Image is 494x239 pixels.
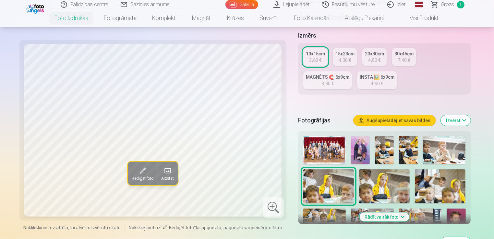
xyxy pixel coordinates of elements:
[219,9,252,27] a: Krūzes
[368,57,380,63] div: 4,80 €
[335,51,355,57] div: 15x23cm
[441,115,471,126] button: Izvērst
[371,80,383,87] div: 4,90 €
[309,57,321,63] div: 3,60 €
[252,9,286,27] a: Suvenīri
[398,57,410,63] div: 7,40 €
[298,116,349,125] h5: Fotogrāfijas
[303,48,328,66] a: 10x15cm3,60 €
[96,9,144,27] a: Fotogrāmata
[196,225,282,230] span: lai apgrieztu, pagrieztu vai piemērotu filtru
[337,9,392,27] a: Atslēgu piekariņi
[132,176,153,181] span: Rediģēt foto
[169,225,194,230] span: Rediģēt foto
[339,57,351,63] div: 4,30 €
[394,51,414,57] div: 30x45cm
[306,74,349,80] div: MAGNĒTS 🧲 6x9cm
[298,31,471,40] h5: Izmērs
[362,48,387,66] a: 20x30cm4,80 €
[23,224,121,231] span: Noklikšķiniet uz attēla, lai atvērtu izvērstu skatu
[354,115,436,126] button: Augšupielādējiet savas bildes
[303,71,352,89] a: MAGNĒTS 🧲 6x9cm3,90 €
[392,48,416,66] a: 30x45cm7,40 €
[286,9,337,27] a: Foto kalendāri
[357,71,397,89] a: INSTA 🖼️ 6x9cm4,90 €
[360,74,394,80] div: INSTA 🖼️ 6x9cm
[321,80,334,87] div: 3,90 €
[365,51,384,57] div: 20x30cm
[333,48,357,66] a: 15x23cm4,30 €
[161,225,163,230] span: "
[184,9,219,27] a: Magnēti
[157,162,178,185] button: Aizstāt
[306,51,325,57] div: 10x15cm
[128,162,157,185] button: Rediģēt foto
[26,3,46,14] img: /fa1
[161,176,174,181] span: Aizstāt
[144,9,184,27] a: Komplekti
[392,9,447,27] a: Visi produkti
[360,212,409,222] button: Rādīt vairāk foto
[194,225,196,230] span: "
[129,225,161,230] span: Noklikšķiniet uz
[441,1,454,8] span: Grozs
[457,1,464,8] span: 1
[47,9,96,27] a: Foto izdrukas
